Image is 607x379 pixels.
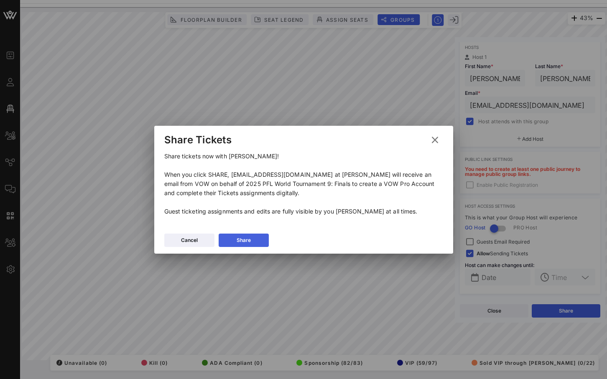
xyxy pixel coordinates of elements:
div: Share Tickets [164,134,232,146]
p: Share tickets now with [PERSON_NAME]! When you click SHARE, [EMAIL_ADDRESS][DOMAIN_NAME] at [PERS... [164,152,443,216]
div: Cancel [181,236,198,244]
button: Cancel [164,234,214,247]
button: Share [219,234,269,247]
div: Share [237,236,251,244]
